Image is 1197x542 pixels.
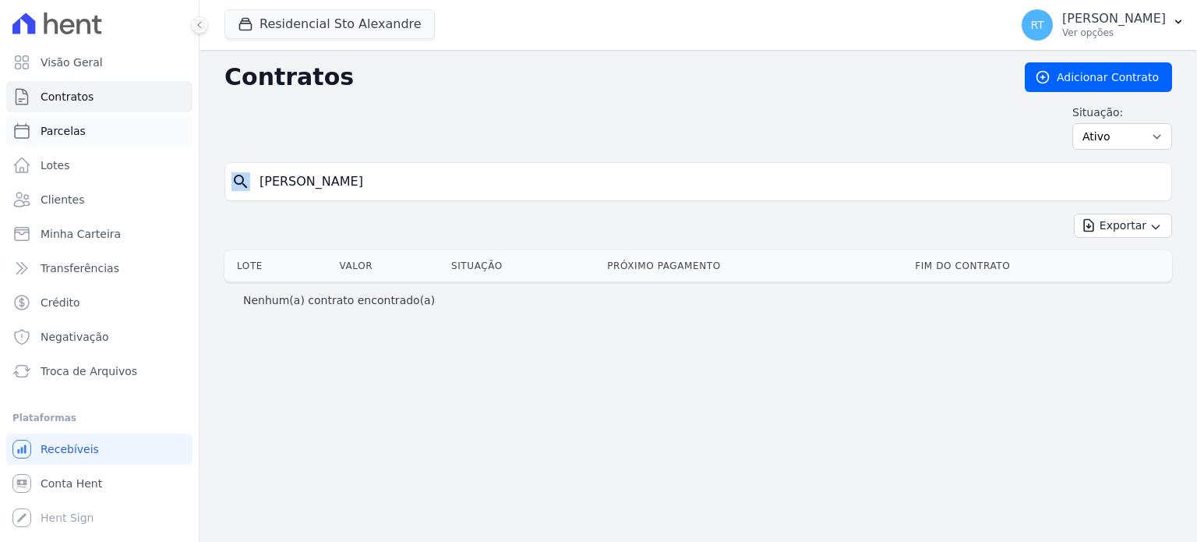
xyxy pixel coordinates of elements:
[41,295,80,310] span: Crédito
[41,158,70,173] span: Lotes
[6,184,192,215] a: Clientes
[41,123,86,139] span: Parcelas
[6,218,192,250] a: Minha Carteira
[41,260,119,276] span: Transferências
[6,253,192,284] a: Transferências
[6,150,192,181] a: Lotes
[41,89,94,105] span: Contratos
[224,9,435,39] button: Residencial Sto Alexandre
[6,356,192,387] a: Troca de Arquivos
[6,287,192,318] a: Crédito
[41,476,102,491] span: Conta Hent
[6,115,192,147] a: Parcelas
[1062,11,1166,27] p: [PERSON_NAME]
[1009,3,1197,47] button: RT [PERSON_NAME] Ver opções
[6,468,192,499] a: Conta Hent
[41,192,84,207] span: Clientes
[41,55,103,70] span: Visão Geral
[12,409,186,427] div: Plataformas
[41,441,99,457] span: Recebíveis
[6,81,192,112] a: Contratos
[6,321,192,352] a: Negativação
[6,47,192,78] a: Visão Geral
[41,329,109,345] span: Negativação
[41,226,121,242] span: Minha Carteira
[1062,27,1166,39] p: Ver opções
[6,434,192,465] a: Recebíveis
[1030,19,1043,30] span: RT
[41,363,137,379] span: Troca de Arquivos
